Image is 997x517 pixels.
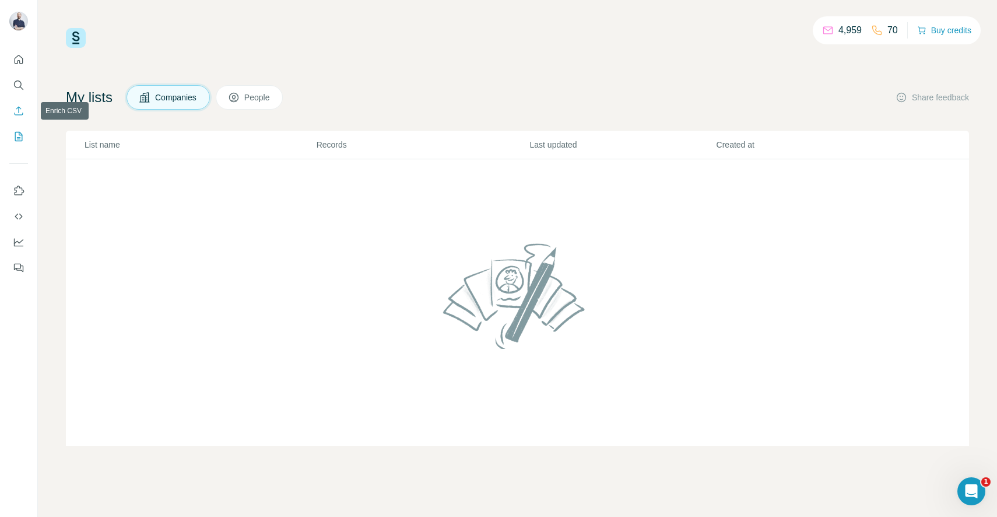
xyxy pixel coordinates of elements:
[9,126,28,147] button: My lists
[9,100,28,121] button: Enrich CSV
[896,92,969,103] button: Share feedback
[66,88,113,107] h4: My lists
[9,257,28,278] button: Feedback
[244,92,271,103] span: People
[9,12,28,30] img: Avatar
[917,22,971,39] button: Buy credits
[838,23,862,37] p: 4,959
[530,139,715,151] p: Last updated
[66,28,86,48] img: Surfe Logo
[717,139,902,151] p: Created at
[438,233,597,358] img: No lists found
[887,23,898,37] p: 70
[317,139,529,151] p: Records
[85,139,315,151] p: List name
[9,49,28,70] button: Quick start
[9,232,28,253] button: Dashboard
[9,180,28,201] button: Use Surfe on LinkedIn
[981,477,991,487] span: 1
[957,477,985,505] iframe: Intercom live chat
[9,206,28,227] button: Use Surfe API
[155,92,198,103] span: Companies
[9,75,28,96] button: Search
